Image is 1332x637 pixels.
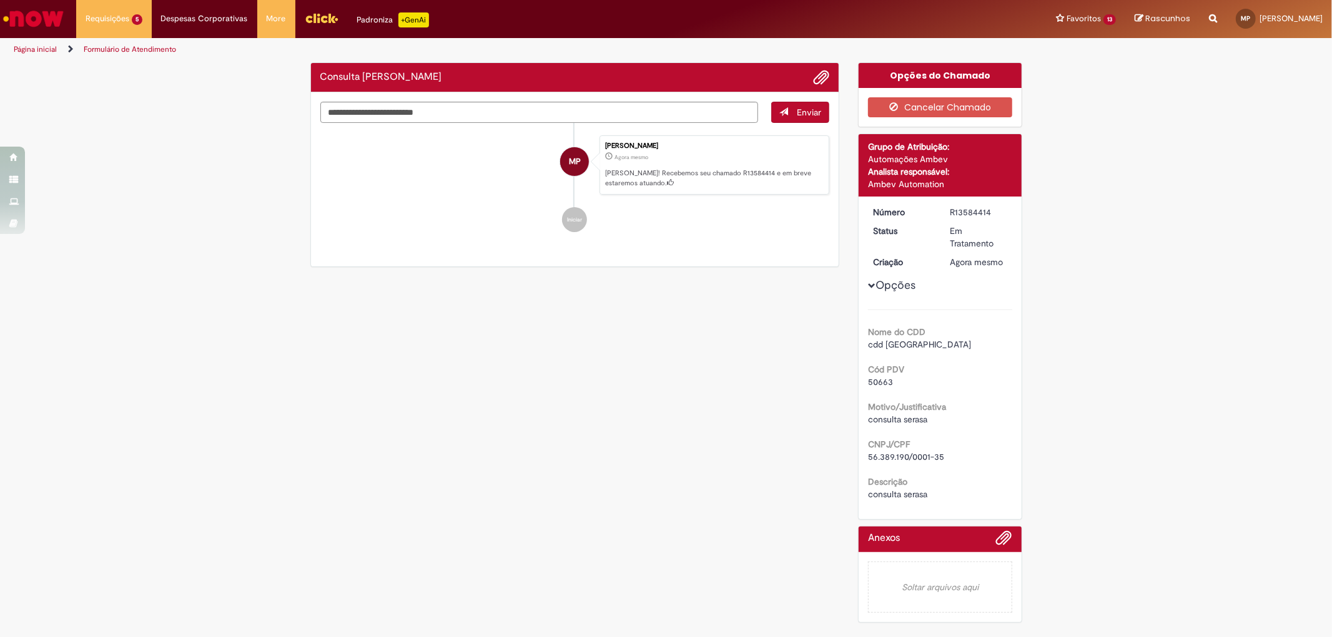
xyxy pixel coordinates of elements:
b: Nome do CDD [868,326,925,338]
div: Opções do Chamado [859,63,1022,88]
a: Página inicial [14,44,57,54]
time: 01/10/2025 09:21:33 [950,256,1003,268]
h2: Consulta Serasa Histórico de tíquete [320,72,442,83]
button: Adicionar anexos [996,530,1012,552]
span: Favoritos [1067,12,1101,25]
button: Adicionar anexos [813,69,829,85]
em: Soltar arquivos aqui [868,562,1012,613]
div: Matheus Lopes De Souza Pires [560,147,589,176]
ul: Trilhas de página [9,38,879,61]
span: Requisições [86,12,129,25]
div: Ambev Automation [868,178,1012,190]
dt: Número [864,206,940,218]
img: click_logo_yellow_360x200.png [305,9,338,27]
div: R13584414 [950,206,1008,218]
span: consulta serasa [868,489,927,500]
span: 13 [1103,14,1116,25]
span: [PERSON_NAME] [1260,13,1323,24]
span: 5 [132,14,142,25]
span: More [267,12,286,25]
button: Cancelar Chamado [868,97,1012,117]
b: Descrição [868,476,907,487]
b: Cód PDV [868,364,904,375]
p: +GenAi [398,12,429,27]
span: Agora mesmo [614,153,648,161]
a: Formulário de Atendimento [84,44,176,54]
span: Rascunhos [1145,12,1190,24]
div: Automações Ambev [868,153,1012,165]
span: MP [1241,14,1251,22]
h2: Anexos [868,533,900,544]
button: Enviar [771,102,829,123]
span: cdd [GEOGRAPHIC_DATA] [868,339,971,350]
li: Matheus Lopes De Souza Pires [320,135,830,195]
div: Em Tratamento [950,225,1008,250]
b: Motivo/Justificativa [868,401,946,412]
dt: Criação [864,256,940,268]
p: [PERSON_NAME]! Recebemos seu chamado R13584414 e em breve estaremos atuando. [605,168,822,188]
span: 50663 [868,376,893,387]
div: 01/10/2025 09:21:33 [950,256,1008,268]
ul: Histórico de tíquete [320,123,830,245]
span: consulta serasa [868,414,927,425]
span: MP [569,147,581,177]
span: Agora mesmo [950,256,1003,268]
div: Grupo de Atribuição: [868,140,1012,153]
a: Rascunhos [1135,13,1190,25]
div: Padroniza [357,12,429,27]
dt: Status [864,225,940,237]
time: 01/10/2025 09:21:33 [614,153,648,161]
div: [PERSON_NAME] [605,142,822,150]
span: Despesas Corporativas [161,12,248,25]
textarea: Digite sua mensagem aqui... [320,102,759,123]
span: 56.389.190/0001-35 [868,451,944,462]
span: Enviar [797,107,821,118]
div: Analista responsável: [868,165,1012,178]
b: CNPJ/CPF [868,439,910,450]
img: ServiceNow [1,6,66,31]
